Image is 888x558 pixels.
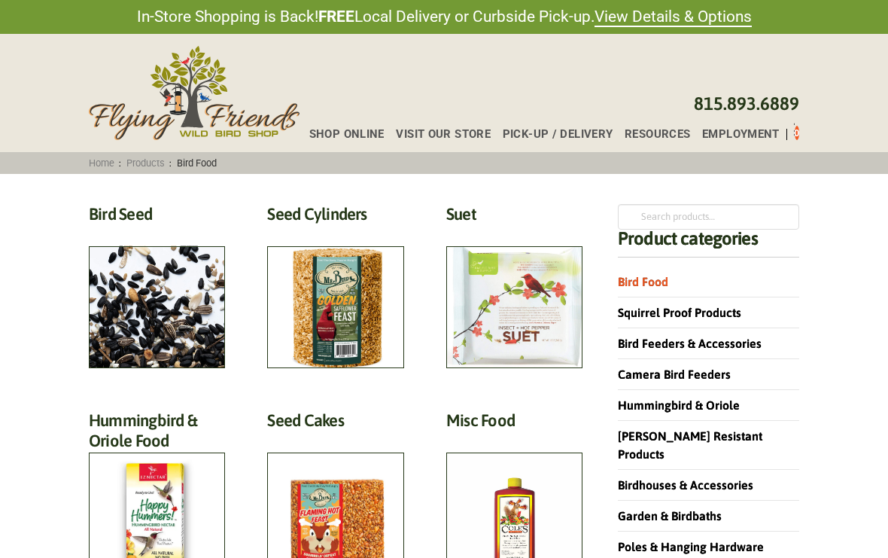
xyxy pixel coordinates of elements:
[137,6,752,28] span: In-Store Shopping is Back! Local Delivery or Curbside Pick-up.
[694,93,799,114] a: 815.893.6889
[172,157,221,169] span: Bird Food
[267,204,403,369] a: Visit product category Seed Cylinders
[618,306,741,319] a: Squirrel Proof Products
[309,129,385,140] span: Shop Online
[446,204,582,369] a: Visit product category Suet
[89,410,225,459] h2: Hummingbird & Oriole Food
[618,337,762,350] a: Bird Feeders & Accessories
[613,129,690,140] a: Resources
[794,122,795,140] div: Toggle Off Canvas Content
[503,129,613,140] span: Pick-up / Delivery
[618,429,762,461] a: [PERSON_NAME] Resistant Products
[318,8,354,26] strong: FREE
[89,204,225,369] a: Visit product category Bird Seed
[446,410,582,438] h2: Misc Food
[89,46,300,140] img: Flying Friends Wild Bird Shop Logo
[84,157,120,169] a: Home
[297,129,385,140] a: Shop Online
[690,129,779,140] a: Employment
[794,127,799,139] span: 0
[618,540,764,553] a: Poles & Hanging Hardware
[491,129,613,140] a: Pick-up / Delivery
[84,157,221,169] span: : :
[121,157,169,169] a: Products
[89,204,225,232] h2: Bird Seed
[618,398,740,412] a: Hummingbird & Oriole
[595,8,752,27] a: View Details & Options
[446,204,582,232] h2: Suet
[618,478,753,492] a: Birdhouses & Accessories
[618,204,799,230] input: Search products…
[267,204,403,232] h2: Seed Cylinders
[625,129,690,140] span: Resources
[618,275,668,288] a: Bird Food
[267,410,403,438] h2: Seed Cakes
[702,129,780,140] span: Employment
[618,367,731,381] a: Camera Bird Feeders
[396,129,491,140] span: Visit Our Store
[618,230,799,258] h4: Product categories
[384,129,490,140] a: Visit Our Store
[618,509,722,523] a: Garden & Birdbaths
